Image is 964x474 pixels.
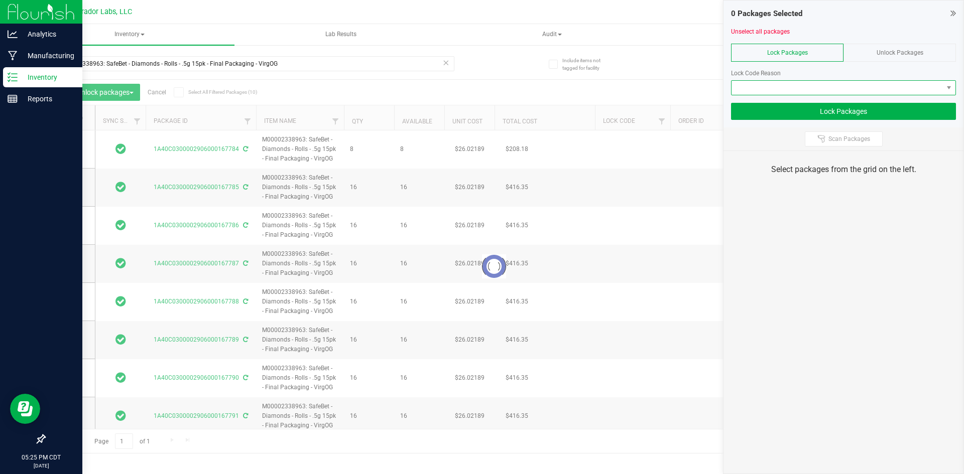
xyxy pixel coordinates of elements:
p: [DATE] [5,462,78,469]
a: Unselect all packages [731,28,790,35]
p: Reports [18,93,78,105]
span: Scan Packages [828,135,870,143]
p: Analytics [18,28,78,40]
inline-svg: Inventory [8,72,18,82]
span: Lock Code Reason [731,70,781,77]
span: Lab Results [312,30,370,39]
input: Search Package ID, Item Name, SKU, Lot or Part Number... [44,56,454,71]
iframe: Resource center [10,394,40,424]
button: Lock Packages [731,103,956,120]
p: 05:25 PM CDT [5,453,78,462]
span: Include items not tagged for facility [562,57,613,72]
span: Clear [442,56,449,69]
inline-svg: Manufacturing [8,51,18,61]
a: Lab Results [235,24,446,45]
inline-svg: Analytics [8,29,18,39]
a: Audit [447,24,657,45]
a: Inventory [24,24,234,45]
p: Inventory [18,71,78,83]
p: Manufacturing [18,50,78,62]
span: Lock Packages [767,49,808,56]
inline-svg: Reports [8,94,18,104]
span: Curador Labs, LLC [73,8,132,16]
span: Audit [447,25,657,45]
a: Inventory Counts [659,24,869,45]
span: Unlock Packages [877,49,923,56]
button: Scan Packages [805,131,883,146]
div: Select packages from the grid on the left. [736,164,951,176]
